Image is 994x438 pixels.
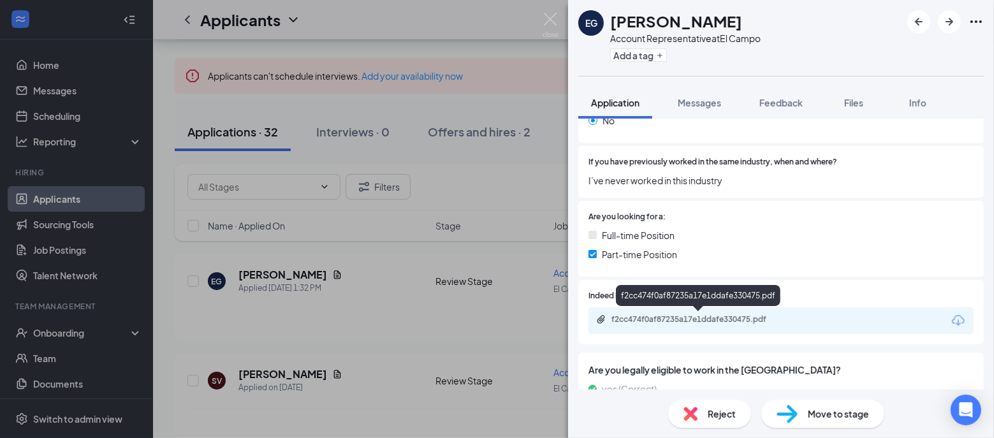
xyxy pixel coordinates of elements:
div: EG [585,17,597,29]
span: yes (Correct) [602,382,657,396]
span: Messages [678,97,721,108]
span: Move to stage [808,407,869,421]
svg: Download [951,313,966,328]
span: Info [909,97,926,108]
svg: ArrowLeftNew [911,14,926,29]
div: Open Intercom Messenger [951,395,981,425]
span: Application [591,97,640,108]
button: ArrowLeftNew [907,10,930,33]
h1: [PERSON_NAME] [610,10,742,32]
div: Account Representative at El Campo [610,32,761,45]
svg: Plus [656,52,664,59]
span: No [603,113,615,128]
svg: Paperclip [596,314,606,325]
svg: ArrowRight [942,14,957,29]
span: Part-time Position [602,247,677,261]
span: Indeed Resume [588,290,645,302]
span: Reject [708,407,736,421]
div: f2cc474f0af87235a17e1ddafe330475.pdf [611,314,790,325]
a: Paperclipf2cc474f0af87235a17e1ddafe330475.pdf [596,314,803,326]
span: Are you looking for a: [588,211,666,223]
span: If you have previously worked in the same industry, when and where? [588,156,837,168]
button: ArrowRight [938,10,961,33]
button: PlusAdd a tag [610,48,667,62]
span: I’ve never worked in this industry [588,173,974,187]
span: Feedback [759,97,803,108]
svg: Ellipses [968,14,984,29]
div: f2cc474f0af87235a17e1ddafe330475.pdf [616,285,780,306]
span: Files [844,97,863,108]
span: Are you legally eligible to work in the [GEOGRAPHIC_DATA]? [588,363,974,377]
span: Full-time Position [602,228,675,242]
